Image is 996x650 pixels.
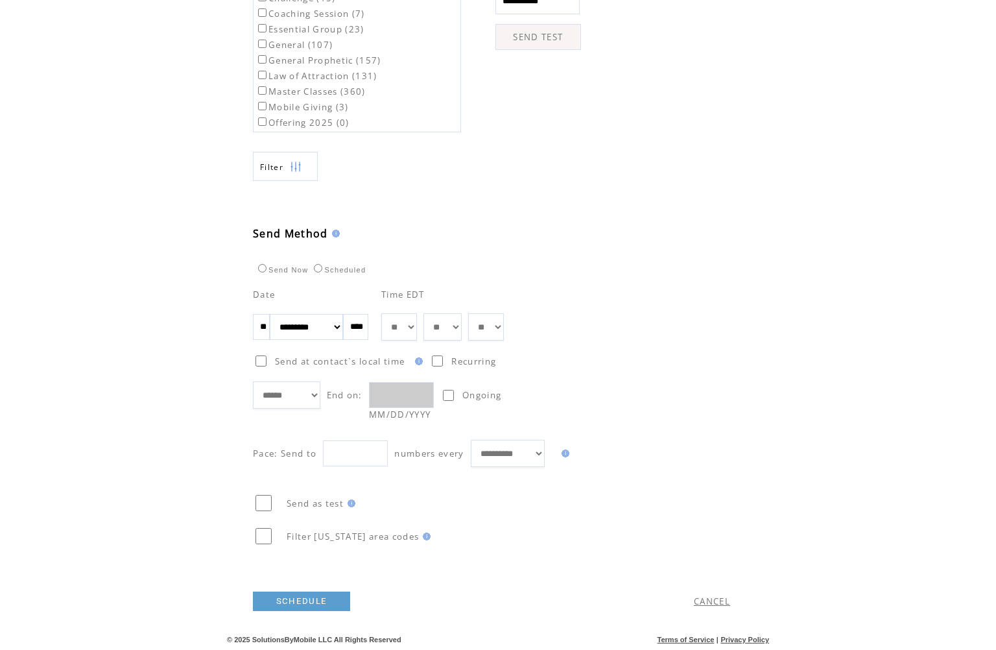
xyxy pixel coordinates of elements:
input: General (107) [258,40,267,48]
span: Date [253,289,275,300]
img: help.gif [411,357,423,365]
input: Coaching Session (7) [258,8,267,17]
label: General Prophetic (157) [255,54,381,66]
span: MM/DD/YYYY [369,409,431,420]
a: SEND TEST [495,24,581,50]
span: Time EDT [381,289,425,300]
label: Send Now [255,266,308,274]
img: help.gif [558,450,569,457]
label: Offering 2025 (0) [255,117,350,128]
span: Send Method [253,226,328,241]
label: General (107) [255,39,333,51]
span: Filter [US_STATE] area codes [287,531,419,542]
img: help.gif [419,533,431,540]
label: Coaching Session (7) [255,8,365,19]
input: Mobile Giving (3) [258,102,267,110]
input: Master Classes (360) [258,86,267,95]
a: Privacy Policy [720,636,769,644]
input: Offering 2025 (0) [258,117,267,126]
label: Law of Attraction (131) [255,70,377,82]
span: © 2025 SolutionsByMobile LLC All Rights Reserved [227,636,401,644]
a: Terms of Service [658,636,715,644]
span: End on: [327,389,362,401]
input: Essential Group (23) [258,24,267,32]
img: help.gif [328,230,340,237]
label: Master Classes (360) [255,86,366,97]
input: General Prophetic (157) [258,55,267,64]
span: Send as test [287,498,344,509]
input: Law of Attraction (131) [258,71,267,79]
span: | [717,636,718,644]
label: Mobile Giving (3) [255,101,349,113]
a: SCHEDULE [253,592,350,611]
label: Essential Group (23) [255,23,364,35]
span: Recurring [451,355,496,367]
span: numbers every [394,448,464,459]
label: Scheduled [311,266,366,274]
span: Show filters [260,162,283,173]
img: filters.png [290,152,302,182]
span: Send at contact`s local time [275,355,405,367]
a: Filter [253,152,318,181]
span: Pace: Send to [253,448,316,459]
a: CANCEL [694,596,730,607]
span: Ongoing [462,389,501,401]
img: help.gif [344,500,355,507]
input: Send Now [258,264,267,272]
input: Scheduled [314,264,322,272]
